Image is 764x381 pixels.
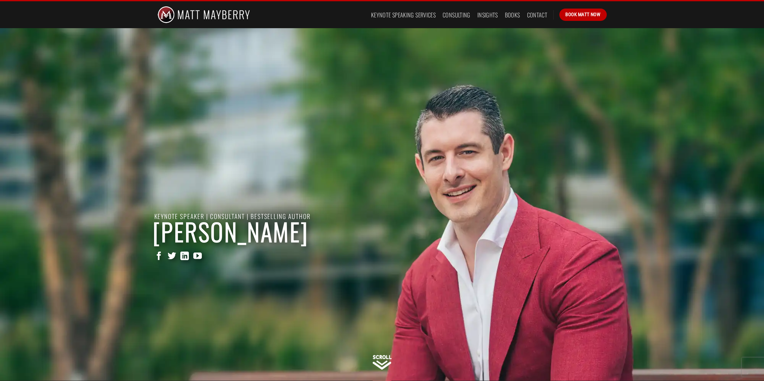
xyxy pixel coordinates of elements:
a: Books [505,9,520,21]
a: Book Matt Now [559,9,606,21]
strong: [PERSON_NAME] [153,214,309,249]
span: Book Matt Now [565,11,600,18]
img: Matt Mayberry [158,1,250,28]
a: Follow on YouTube [193,252,202,261]
img: Scroll Down [373,355,392,370]
a: Follow on Facebook [155,252,163,261]
a: Follow on Twitter [168,252,176,261]
a: Consulting [443,9,470,21]
a: Insights [477,9,498,21]
a: Keynote Speaking Services [371,9,436,21]
span: Keynote Speaker | Consultant | Bestselling Author [153,211,311,221]
a: Contact [527,9,548,21]
a: Follow on LinkedIn [180,252,189,261]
